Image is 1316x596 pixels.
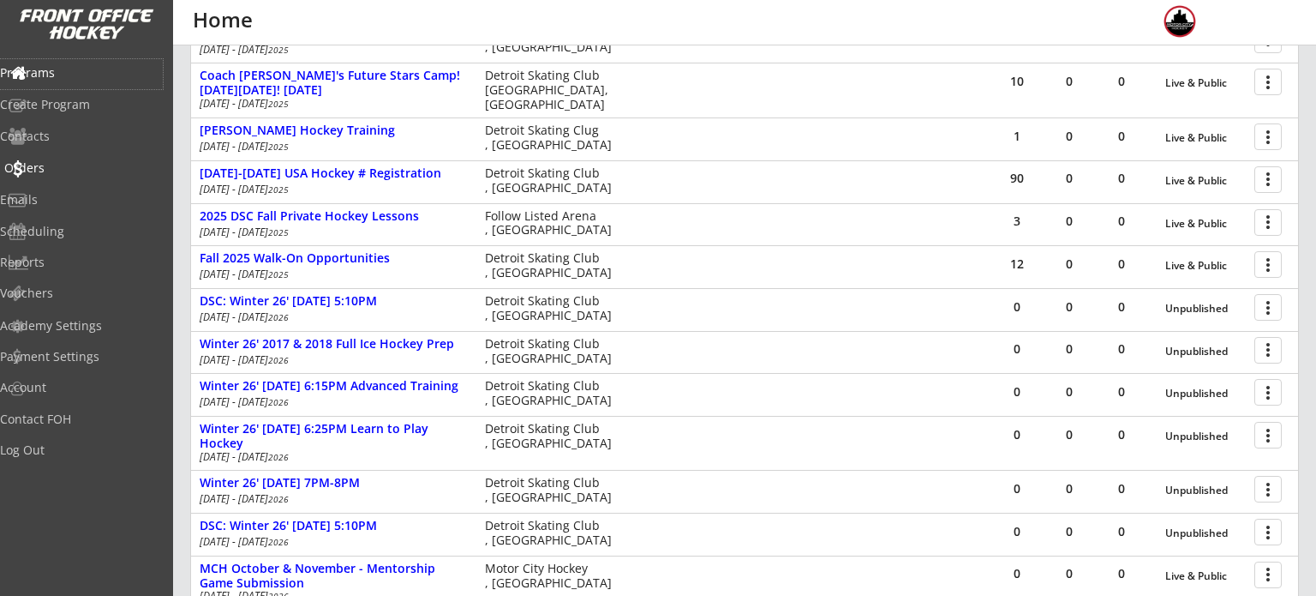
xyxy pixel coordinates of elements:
[1044,215,1095,227] div: 0
[1165,175,1246,187] div: Live & Public
[1254,519,1282,545] button: more_vert
[1096,75,1147,87] div: 0
[1044,75,1095,87] div: 0
[1254,69,1282,95] button: more_vert
[1096,343,1147,355] div: 0
[1254,123,1282,150] button: more_vert
[1096,386,1147,398] div: 0
[268,226,289,238] em: 2025
[1096,429,1147,441] div: 0
[991,568,1043,580] div: 0
[1165,132,1246,144] div: Live & Public
[485,422,619,451] div: Detroit Skating Club , [GEOGRAPHIC_DATA]
[991,526,1043,538] div: 0
[485,562,619,591] div: Motor City Hockey , [GEOGRAPHIC_DATA]
[1044,258,1095,270] div: 0
[1165,388,1246,400] div: Unpublished
[991,172,1043,184] div: 90
[268,44,289,56] em: 2025
[485,519,619,548] div: Detroit Skating Club , [GEOGRAPHIC_DATA]
[200,45,462,55] div: [DATE] - [DATE]
[200,562,467,591] div: MCH October & November - Mentorship Game Submission
[991,343,1043,355] div: 0
[485,209,619,238] div: Follow Listed Arena , [GEOGRAPHIC_DATA]
[485,251,619,280] div: Detroit Skating Club , [GEOGRAPHIC_DATA]
[268,141,289,153] em: 2025
[200,355,462,365] div: [DATE] - [DATE]
[1254,476,1282,503] button: more_vert
[200,123,467,138] div: [PERSON_NAME] Hockey Training
[200,494,462,504] div: [DATE] - [DATE]
[268,354,289,366] em: 2026
[991,386,1043,398] div: 0
[485,294,619,323] div: Detroit Skating Club , [GEOGRAPHIC_DATA]
[200,209,467,224] div: 2025 DSC Fall Private Hockey Lessons
[268,268,289,280] em: 2025
[1165,260,1246,272] div: Live & Public
[1254,251,1282,278] button: more_vert
[1254,337,1282,364] button: more_vert
[991,215,1043,227] div: 3
[200,379,467,394] div: Winter 26' [DATE] 6:15PM Advanced Training
[4,162,159,174] div: Orders
[1165,35,1246,47] div: Live & Public
[485,69,619,111] div: Detroit Skating Club [GEOGRAPHIC_DATA], [GEOGRAPHIC_DATA]
[1044,172,1095,184] div: 0
[1044,130,1095,142] div: 0
[1165,77,1246,89] div: Live & Public
[200,452,462,462] div: [DATE] - [DATE]
[1044,386,1095,398] div: 0
[1254,209,1282,236] button: more_vert
[200,397,462,407] div: [DATE] - [DATE]
[200,251,467,266] div: Fall 2025 Walk-On Opportunities
[1165,527,1246,539] div: Unpublished
[200,519,467,533] div: DSC: Winter 26' [DATE] 5:10PM
[1096,258,1147,270] div: 0
[991,301,1043,313] div: 0
[1254,562,1282,588] button: more_vert
[1044,429,1095,441] div: 0
[485,337,619,366] div: Detroit Skating Club , [GEOGRAPHIC_DATA]
[200,294,467,309] div: DSC: Winter 26' [DATE] 5:10PM
[200,337,467,352] div: Winter 26' 2017 & 2018 Full Ice Hockey Prep
[1254,294,1282,321] button: more_vert
[1096,526,1147,538] div: 0
[991,130,1043,142] div: 1
[1165,430,1246,442] div: Unpublished
[1165,346,1246,358] div: Unpublished
[1096,568,1147,580] div: 0
[200,476,467,491] div: Winter 26' [DATE] 7PM-8PM
[1254,422,1282,449] button: more_vert
[1165,485,1246,497] div: Unpublished
[200,422,467,451] div: Winter 26' [DATE] 6:25PM Learn to Play Hockey
[1096,172,1147,184] div: 0
[200,184,462,195] div: [DATE] - [DATE]
[1044,301,1095,313] div: 0
[1044,483,1095,495] div: 0
[200,141,462,152] div: [DATE] - [DATE]
[991,258,1043,270] div: 12
[485,166,619,196] div: Detroit Skating Club , [GEOGRAPHIC_DATA]
[1096,130,1147,142] div: 0
[1165,218,1246,230] div: Live & Public
[268,451,289,463] em: 2026
[1165,570,1246,582] div: Live & Public
[991,483,1043,495] div: 0
[485,123,619,153] div: Detroit Skating Clug , [GEOGRAPHIC_DATA]
[268,98,289,110] em: 2025
[485,476,619,505] div: Detroit Skating Club , [GEOGRAPHIC_DATA]
[485,379,619,408] div: Detroit Skating Club , [GEOGRAPHIC_DATA]
[268,536,289,548] em: 2026
[268,493,289,505] em: 2026
[200,312,462,322] div: [DATE] - [DATE]
[268,311,289,323] em: 2026
[268,184,289,196] em: 2025
[1254,379,1282,406] button: more_vert
[991,75,1043,87] div: 10
[200,227,462,238] div: [DATE] - [DATE]
[1254,166,1282,193] button: more_vert
[200,269,462,280] div: [DATE] - [DATE]
[1044,526,1095,538] div: 0
[1044,568,1095,580] div: 0
[200,69,467,98] div: Coach [PERSON_NAME]'s Future Stars Camp! [DATE][DATE]! [DATE]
